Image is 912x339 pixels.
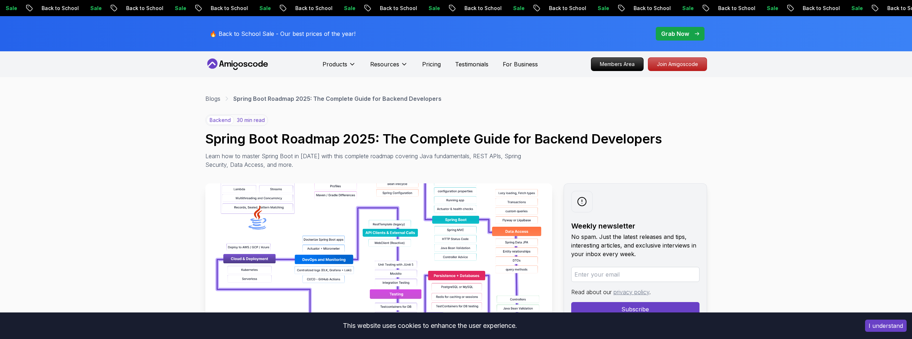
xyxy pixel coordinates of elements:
[205,152,526,169] p: Learn how to master Spring Boot in [DATE] with this complete roadmap covering Java fundamentals, ...
[648,57,707,71] a: Join Amigoscode
[354,5,403,12] p: Back to School
[571,302,699,316] button: Subscribe
[591,57,644,71] a: Members Area
[5,318,854,334] div: This website uses cookies to enhance the user experience.
[149,5,172,12] p: Sale
[370,60,408,74] button: Resources
[233,94,441,103] p: Spring Boot Roadmap 2025: The Complete Guide for Backend Developers
[661,29,689,38] p: Grab Now
[234,5,257,12] p: Sale
[613,288,649,296] a: privacy policy
[323,60,347,69] p: Products
[370,60,399,69] p: Resources
[205,94,220,103] a: Blogs
[865,320,907,332] button: Accept cookies
[523,5,572,12] p: Back to School
[65,5,87,12] p: Sale
[237,117,265,124] p: 30 min read
[648,58,707,71] p: Join Amigoscode
[608,5,656,12] p: Back to School
[269,5,318,12] p: Back to School
[455,60,488,69] a: Testimonials
[692,5,741,12] p: Back to School
[571,232,699,258] p: No spam. Just the latest releases and tips, interesting articles, and exclusive interviews in you...
[318,5,341,12] p: Sale
[323,60,356,74] button: Products
[777,5,826,12] p: Back to School
[422,60,441,69] a: Pricing
[741,5,764,12] p: Sale
[487,5,510,12] p: Sale
[439,5,487,12] p: Back to School
[503,60,538,69] a: For Business
[571,221,699,231] h2: Weekly newsletter
[861,5,910,12] p: Back to School
[826,5,849,12] p: Sale
[206,116,234,125] p: backend
[656,5,679,12] p: Sale
[185,5,234,12] p: Back to School
[591,58,643,71] p: Members Area
[403,5,426,12] p: Sale
[16,5,65,12] p: Back to School
[571,288,699,296] p: Read about our .
[100,5,149,12] p: Back to School
[571,267,699,282] input: Enter your email
[572,5,595,12] p: Sale
[205,132,707,146] h1: Spring Boot Roadmap 2025: The Complete Guide for Backend Developers
[210,29,355,38] p: 🔥 Back to School Sale - Our best prices of the year!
